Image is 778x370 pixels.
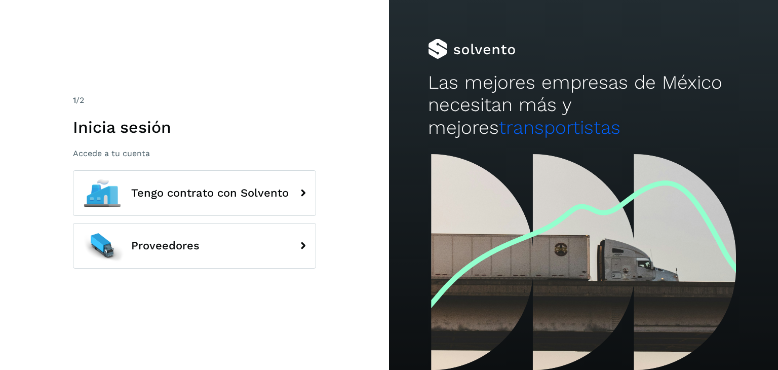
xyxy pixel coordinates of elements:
button: Proveedores [73,223,316,269]
p: Accede a tu cuenta [73,149,316,158]
button: Tengo contrato con Solvento [73,170,316,216]
span: transportistas [499,117,620,138]
span: Proveedores [131,240,200,252]
h1: Inicia sesión [73,118,316,137]
div: /2 [73,94,316,106]
h2: Las mejores empresas de México necesitan más y mejores [428,71,739,139]
span: Tengo contrato con Solvento [131,187,289,199]
span: 1 [73,95,76,105]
